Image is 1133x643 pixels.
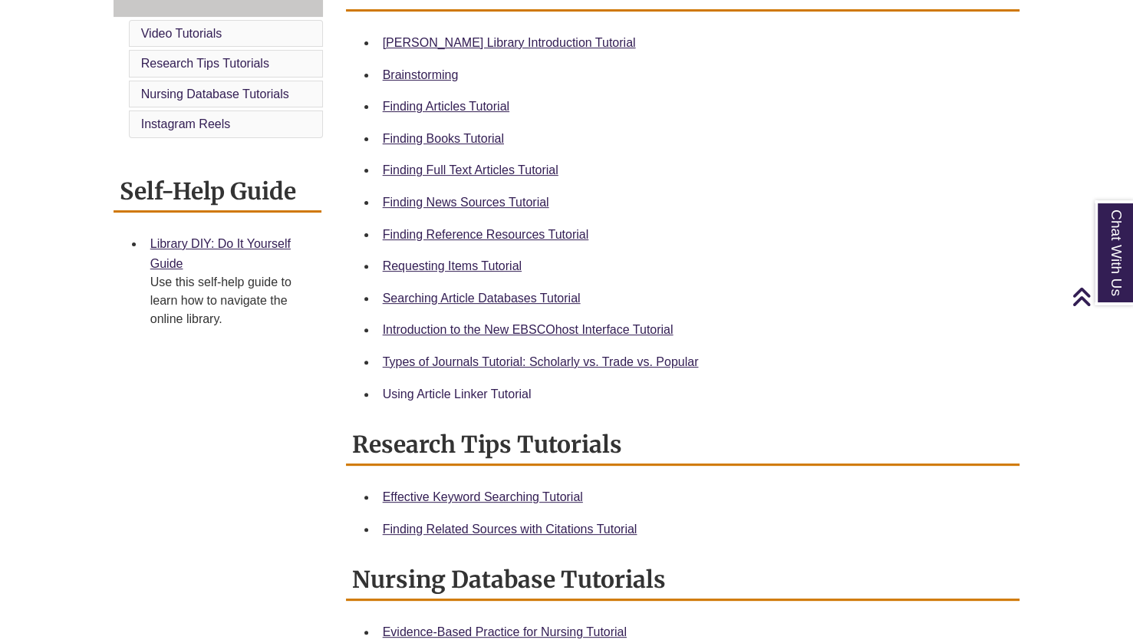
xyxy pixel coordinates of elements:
h2: Research Tips Tutorials [346,425,1020,466]
a: Finding Articles Tutorial [383,100,509,113]
a: Finding Related Sources with Citations Tutorial [383,523,637,536]
a: Searching Article Databases Tutorial [383,292,581,305]
a: Effective Keyword Searching Tutorial [383,490,583,503]
a: Using Article Linker Tutorial [383,387,532,401]
a: Instagram Reels [141,117,231,130]
div: Use this self-help guide to learn how to navigate the online library. [150,273,309,328]
a: Finding Books Tutorial [383,132,504,145]
h2: Self-Help Guide [114,172,321,213]
a: Types of Journals Tutorial: Scholarly vs. Trade vs. Popular [383,355,699,368]
a: [PERSON_NAME] Library Introduction Tutorial [383,36,636,49]
a: Evidence-Based Practice for Nursing Tutorial [383,625,627,638]
a: Finding Reference Resources Tutorial [383,228,589,241]
a: Nursing Database Tutorials [141,87,289,101]
a: Library DIY: Do It Yourself Guide [150,237,291,270]
a: Video Tutorials [141,27,222,40]
a: Finding News Sources Tutorial [383,196,549,209]
a: Finding Full Text Articles Tutorial [383,163,558,176]
a: Research Tips Tutorials [141,57,269,70]
h2: Nursing Database Tutorials [346,560,1020,601]
a: Back to Top [1072,286,1129,307]
a: Introduction to the New EBSCOhost Interface Tutorial [383,323,674,336]
a: Brainstorming [383,68,459,81]
a: Requesting Items Tutorial [383,259,522,272]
